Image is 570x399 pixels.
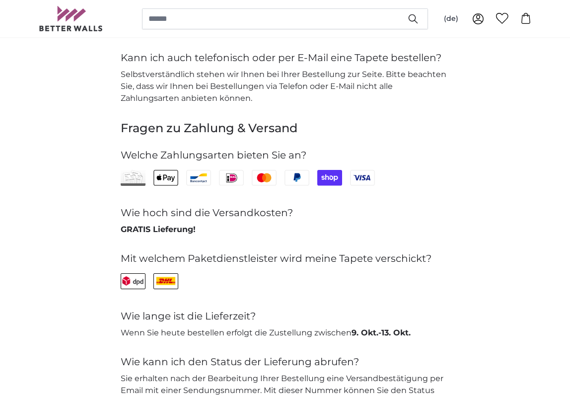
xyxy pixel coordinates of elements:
button: (de) [436,10,466,28]
p: Selbstverständlich stehen wir Ihnen bei Ihrer Bestellung zur Seite. Bitte beachten Sie, dass wir ... [121,69,449,104]
h4: Kann ich auch telefonisch oder per E-Mail eine Tapete bestellen? [121,51,449,65]
img: Betterwalls [39,6,103,31]
span: 13. Okt. [381,328,411,337]
span: 9. Okt. [352,328,378,337]
h4: Wie hoch sind die Versandkosten? [121,206,449,220]
h4: Welche Zahlungsarten bieten Sie an? [121,148,449,162]
p: Wenn Sie heute bestellen erfolgt die Zustellung zwischen [121,327,449,339]
b: - [352,328,411,337]
h4: Mit welchem Paketdienstleister wird meine Tapete verschickt? [121,251,449,265]
img: Rechnung [121,170,145,186]
img: DHL [154,276,178,285]
h3: Fragen zu Zahlung & Versand [121,120,449,136]
img: DPD [121,276,145,285]
h4: Wie lange ist die Lieferzeit? [121,309,449,323]
span: GRATIS Lieferung! [121,225,196,234]
h4: Wie kann ich den Status der Lieferung abrufen? [121,355,449,369]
